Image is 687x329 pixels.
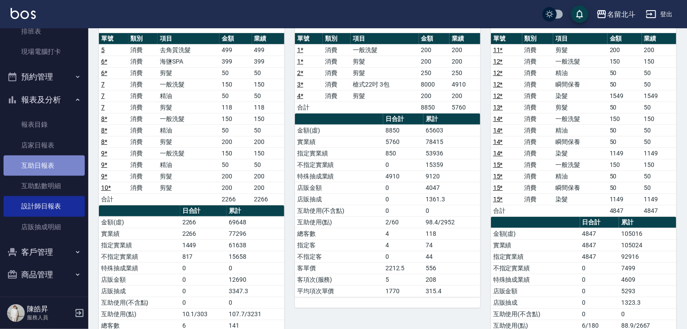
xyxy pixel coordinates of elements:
td: 互助使用(不含點) [295,205,383,216]
th: 業績 [252,33,284,45]
td: 7499 [619,262,676,274]
td: 一般洗髮 [158,79,219,90]
td: 合計 [491,205,522,216]
td: 4047 [423,182,480,193]
td: 0 [580,262,619,274]
td: 1361.3 [423,193,480,205]
td: 98.4/2952 [423,216,480,228]
td: 399 [219,56,252,67]
td: 精油 [158,159,219,170]
th: 單號 [295,33,323,45]
th: 金額 [219,33,252,45]
a: 互助點數明細 [4,176,85,196]
td: 399 [252,56,284,67]
td: 105016 [619,228,676,239]
td: 50 [608,182,642,193]
td: 50 [608,67,642,79]
td: 不指定實業績 [491,262,580,274]
td: 消費 [128,159,158,170]
td: 實業績 [491,239,580,251]
td: 消費 [522,125,554,136]
td: 118 [423,228,480,239]
td: 消費 [323,67,351,79]
td: 染髮 [553,147,608,159]
td: 50 [608,125,642,136]
td: 瞬間保養 [553,79,608,90]
td: 0 [383,182,423,193]
td: 剪髮 [351,67,419,79]
td: 總客數 [295,228,383,239]
td: 50 [608,136,642,147]
td: 剪髮 [158,136,219,147]
td: 4 [383,228,423,239]
td: 金額(虛) [295,125,383,136]
a: 互助日報表 [4,155,85,176]
td: 互助使用(點) [99,308,180,320]
th: 單號 [99,33,128,45]
td: 店販抽成 [99,285,180,297]
a: 5 [101,46,105,53]
td: 特殊抽成業績 [491,274,580,285]
td: 消費 [128,182,158,193]
td: 50 [252,159,284,170]
td: 200 [419,44,450,56]
p: 服務人員 [27,314,72,321]
td: 0 [180,262,227,274]
td: 消費 [522,182,554,193]
td: 50 [219,125,252,136]
table: a dense table [491,33,676,217]
td: 5760 [383,136,423,147]
td: 4 [383,239,423,251]
td: 4609 [619,274,676,285]
td: 精油 [553,67,608,79]
button: 客戶管理 [4,241,85,264]
td: 一般洗髮 [351,44,419,56]
td: 200 [449,44,480,56]
td: 69648 [226,216,284,228]
img: Person [7,304,25,322]
td: 海鹽SPA [158,56,219,67]
td: 互助使用(不含點) [99,297,180,308]
td: 50 [252,67,284,79]
td: 消費 [522,56,554,67]
td: 槍式22吋 3包 [351,79,419,90]
td: 15359 [423,159,480,170]
td: 0 [619,308,676,320]
table: a dense table [295,113,480,297]
td: 消費 [522,170,554,182]
td: 精油 [158,125,219,136]
td: 0 [580,285,619,297]
td: 817 [180,251,227,262]
table: a dense table [295,33,480,113]
th: 類別 [323,33,351,45]
td: 染髮 [553,193,608,205]
td: 精油 [158,90,219,102]
th: 業績 [642,33,676,45]
td: 250 [449,67,480,79]
td: 50 [642,67,676,79]
th: 項目 [158,33,219,45]
td: 5 [383,274,423,285]
td: 消費 [128,113,158,125]
td: 剪髮 [158,102,219,113]
td: 互助使用(點) [295,216,383,228]
td: 556 [423,262,480,274]
td: 50 [642,182,676,193]
td: 1149 [642,147,676,159]
td: 消費 [128,125,158,136]
td: 2/60 [383,216,423,228]
td: 平均項次單價 [295,285,383,297]
td: 1149 [608,193,642,205]
td: 剪髮 [553,44,608,56]
td: 150 [642,56,676,67]
td: 消費 [128,170,158,182]
button: 名留北斗 [593,5,639,23]
td: 0 [180,274,227,285]
td: 118 [219,102,252,113]
td: 150 [219,147,252,159]
td: 消費 [522,90,554,102]
button: save [571,5,589,23]
th: 類別 [522,33,554,45]
td: 瞬間保養 [553,136,608,147]
td: 10.1/303 [180,308,227,320]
